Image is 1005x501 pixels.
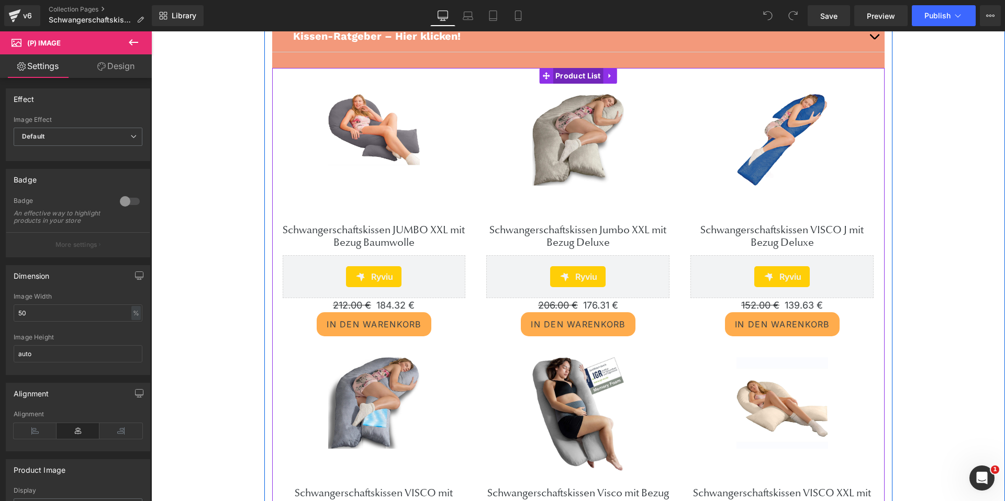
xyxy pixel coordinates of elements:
input: auto [14,304,142,322]
div: An effective way to highlight products in your store [14,210,108,224]
a: Expand / Collapse [452,37,466,52]
div: Display [14,487,142,494]
div: Badge [14,169,37,184]
button: More settings [6,232,150,257]
span: Publish [924,12,951,20]
span: 184.32 € [225,267,263,281]
span: In den Warenkorb [379,288,474,298]
span: Ryviu [628,239,650,252]
a: New Library [152,5,204,26]
button: Redo [783,5,803,26]
a: Design [78,54,154,78]
span: Preview [867,10,895,21]
span: In den Warenkorb [175,288,270,298]
span: Ryviu [220,239,242,252]
span: (P) Image [27,39,61,47]
button: Publish [912,5,976,26]
button: More [980,5,1001,26]
img: Schwangerschaftskissen Visco mit Bezug Eco [381,326,473,440]
button: In den Warenkorb [370,281,484,305]
img: Schwangerschaftskissen VISCO J mit Bezug Deluxe [585,63,677,154]
div: Image Width [14,293,142,300]
img: Schwangerschaftskissen VISCO XXL mit Bezug Baumwolle [585,326,677,417]
span: 152.00 € [590,268,628,279]
div: % [131,306,141,320]
a: Desktop [430,5,455,26]
img: Schwangerschaftskissen VISCO mit Bezug Deluxe [177,326,269,417]
a: Schwangerschaftskissen Jumbo XXL mit Bezug Deluxe [335,192,518,218]
div: Badge [14,197,109,208]
a: Schwangerschaftskissen VISCO mit Bezug Deluxe [131,456,315,481]
a: Schwangerschaftskissen VISCO XXL mit Bezug Baumwolle [539,456,722,481]
span: 176.31 € [432,267,467,281]
a: Schwangerschaftskissen Visco mit Bezug Eco [335,456,518,481]
a: Mobile [506,5,531,26]
button: Undo [757,5,778,26]
b: Default [22,132,44,140]
button: In den Warenkorb [574,281,688,305]
button: In den Warenkorb [165,281,280,305]
span: 1 [991,465,999,474]
div: Image Effect [14,116,142,123]
span: 212.00 € [182,268,220,279]
span: Schwangerschaftskissen [49,16,132,24]
img: Schwangerschaftskissen Jumbo XXL mit Bezug Deluxe [381,63,473,154]
div: Alignment [14,411,142,418]
span: 139.63 € [633,267,672,281]
a: Laptop [455,5,481,26]
span: In den Warenkorb [584,288,678,298]
span: 206.00 € [387,268,427,279]
img: Schwangerschaftskissen JUMBO XXL mit Bezug Baumwolle [177,63,269,134]
span: Library [172,11,196,20]
span: Save [820,10,837,21]
a: v6 [4,5,40,26]
a: Preview [854,5,908,26]
p: More settings [55,240,97,249]
span: Ryviu [424,239,446,252]
div: Effect [14,89,34,104]
div: Product Image [14,460,65,474]
input: auto [14,345,142,362]
a: Collection Pages [49,5,152,14]
div: Dimension [14,266,50,280]
div: Image Height [14,334,142,341]
a: Tablet [481,5,506,26]
div: Alignment [14,383,49,398]
a: Schwangerschaftskissen JUMBO XXL mit Bezug Baumwolle [131,192,315,218]
span: Product List [401,37,452,52]
a: Schwangerschaftskissen VISCO J mit Bezug Deluxe [539,192,722,218]
div: v6 [21,9,34,22]
iframe: Intercom live chat [969,465,995,491]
